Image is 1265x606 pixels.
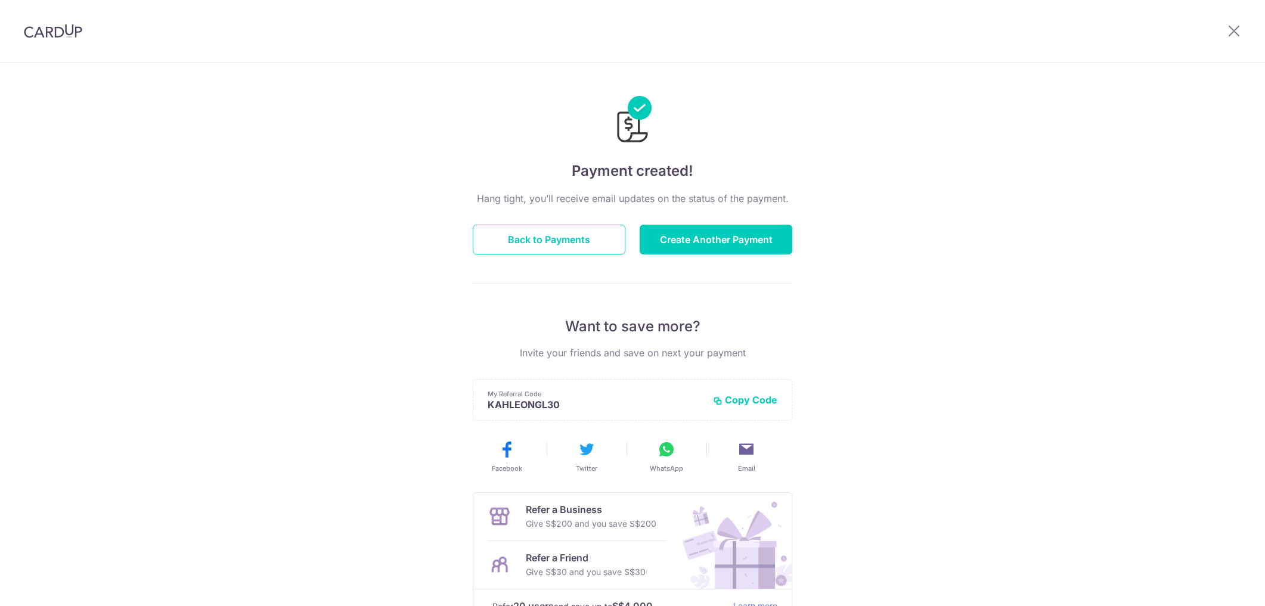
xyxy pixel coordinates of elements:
[488,399,703,411] p: KAHLEONGL30
[492,464,522,473] span: Facebook
[738,464,755,473] span: Email
[650,464,683,473] span: WhatsApp
[671,493,792,589] img: Refer
[613,96,652,146] img: Payments
[473,346,792,360] p: Invite your friends and save on next your payment
[631,440,702,473] button: WhatsApp
[488,389,703,399] p: My Referral Code
[576,464,597,473] span: Twitter
[711,440,782,473] button: Email
[473,160,792,182] h4: Payment created!
[713,394,777,406] button: Copy Code
[640,225,792,254] button: Create Another Payment
[551,440,622,473] button: Twitter
[473,225,625,254] button: Back to Payments
[472,440,542,473] button: Facebook
[526,551,646,565] p: Refer a Friend
[526,565,646,579] p: Give S$30 and you save S$30
[526,517,656,531] p: Give S$200 and you save S$200
[473,317,792,336] p: Want to save more?
[24,24,82,38] img: CardUp
[473,191,792,206] p: Hang tight, you’ll receive email updates on the status of the payment.
[526,502,656,517] p: Refer a Business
